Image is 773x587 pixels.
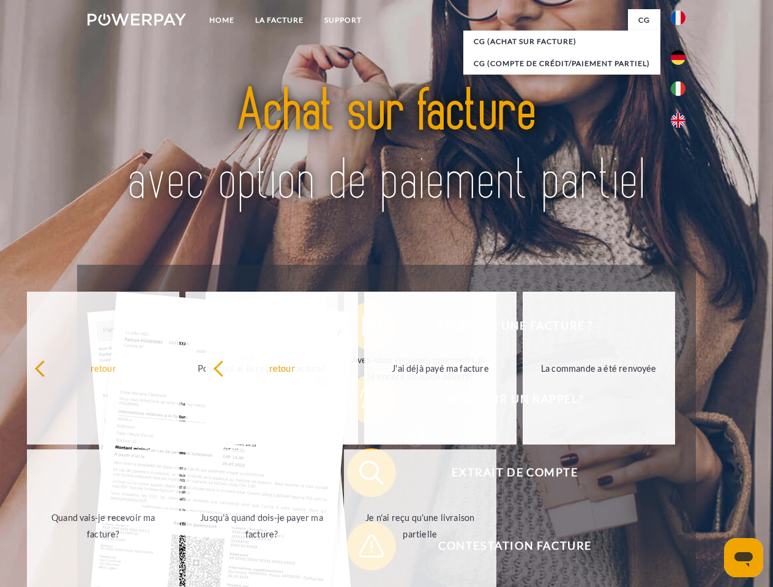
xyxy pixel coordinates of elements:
span: Extrait de compte [365,448,665,497]
div: Quand vais-je recevoir ma facture? [34,509,172,542]
a: Home [199,9,245,31]
img: de [671,50,685,65]
div: retour [34,360,172,376]
img: en [671,113,685,128]
img: fr [671,10,685,25]
span: Contestation Facture [365,522,665,570]
img: logo-powerpay-white.svg [88,13,186,26]
a: CG [628,9,660,31]
img: it [671,81,685,96]
a: CG (achat sur facture) [463,31,660,53]
iframe: Bouton de lancement de la fenêtre de messagerie [724,538,763,577]
div: Je n'ai reçu qu'une livraison partielle [351,509,489,542]
div: retour [213,360,351,376]
div: J'ai déjà payé ma facture [372,360,509,376]
a: Support [314,9,372,31]
a: CG (Compte de crédit/paiement partiel) [463,53,660,75]
div: Jusqu'à quand dois-je payer ma facture? [193,509,330,542]
a: LA FACTURE [245,9,314,31]
div: La commande a été renvoyée [530,360,668,376]
img: title-powerpay_fr.svg [117,59,656,234]
div: Pourquoi ai-je reçu une facture? [193,360,330,376]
